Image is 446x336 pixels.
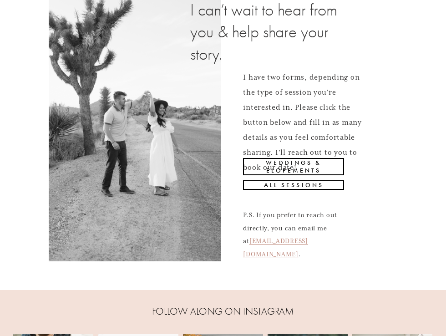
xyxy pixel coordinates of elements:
[243,70,362,175] p: I have two forms, depending on the type of session you’re interested in. Please click the button ...
[13,305,432,318] h4: FOLLOW ALONG ON INSTAGRAM
[243,180,344,190] a: All Sessions
[243,158,344,175] a: Weddings & Elopements
[243,237,308,258] a: [EMAIL_ADDRESS][DOMAIN_NAME]
[243,209,344,261] p: P.S. If you prefer to reach out directly, you can email me at .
